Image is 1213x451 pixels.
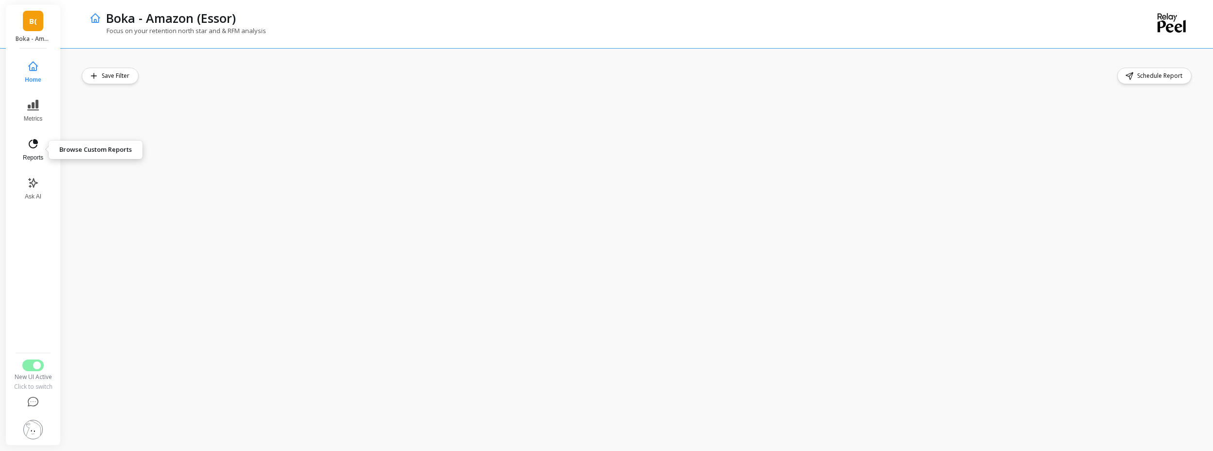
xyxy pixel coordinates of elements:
[1117,68,1192,84] button: Schedule Report
[25,193,41,200] span: Ask AI
[16,35,51,43] p: Boka - Amazon (Essor)
[82,68,139,84] button: Save Filter
[17,171,49,206] button: Ask AI
[13,391,53,414] button: Help
[24,115,43,123] span: Metrics
[23,154,43,162] span: Reports
[25,76,41,84] span: Home
[13,373,53,381] div: New UI Active
[82,92,1194,432] iframe: Omni Embed
[13,414,53,445] button: Settings
[17,54,49,90] button: Home
[106,10,236,26] p: Boka - Amazon (Essor)
[29,16,37,27] span: B(
[102,71,132,81] span: Save Filter
[1137,71,1185,81] span: Schedule Report
[22,360,44,371] button: Switch to Legacy UI
[13,383,53,391] div: Click to switch
[23,420,43,439] img: profile picture
[17,132,49,167] button: Reports
[17,93,49,128] button: Metrics
[89,26,266,35] p: Focus on your retention north star and & RFM analysis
